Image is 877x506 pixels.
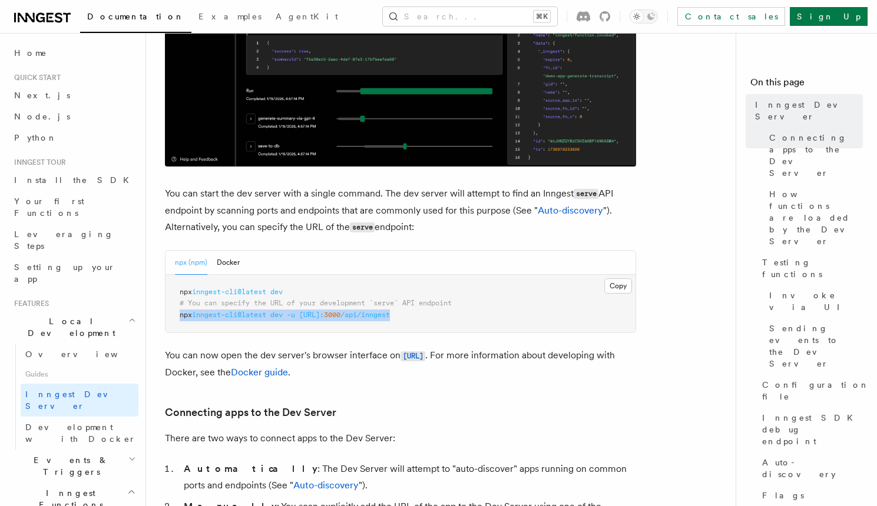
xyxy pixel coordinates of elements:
[180,311,192,319] span: npx
[534,11,550,22] kbd: ⌘K
[14,47,47,59] span: Home
[757,452,863,485] a: Auto-discovery
[769,289,863,313] span: Invoke via UI
[269,4,345,32] a: AgentKit
[192,288,266,296] span: inngest-cli@latest
[9,315,128,339] span: Local Development
[765,285,863,318] a: Invoke via UI
[293,480,359,491] a: Auto-discovery
[9,299,49,308] span: Features
[25,349,147,359] span: Overview
[9,191,138,224] a: Your first Functions
[538,205,603,216] a: Auto-discovery
[180,461,636,494] li: : The Dev Server will attempt to "auto-discover" apps running on common ports and endpoints (See ...
[14,197,84,218] span: Your first Functions
[9,454,128,478] span: Events & Triggers
[765,127,863,184] a: Connecting apps to the Dev Server
[757,485,863,506] a: Flags
[165,185,636,236] p: You can start the dev server with a single command. The dev server will attempt to find an Innges...
[340,311,390,319] span: /api/inngest
[9,127,138,148] a: Python
[757,407,863,452] a: Inngest SDK debug endpoint
[790,7,868,26] a: Sign Up
[769,188,863,247] span: How functions are loaded by the Dev Server
[677,7,785,26] a: Contact sales
[762,412,863,447] span: Inngest SDK debug endpoint
[762,457,863,480] span: Auto-discovery
[9,73,61,82] span: Quick start
[14,175,136,185] span: Install the SDK
[324,311,340,319] span: 3000
[750,75,863,94] h4: On this page
[765,184,863,252] a: How functions are loaded by the Dev Server
[762,257,863,280] span: Testing functions
[287,311,295,319] span: -u
[755,99,863,122] span: Inngest Dev Server
[762,490,804,501] span: Flags
[217,251,240,275] button: Docker
[769,132,863,179] span: Connecting apps to the Dev Server
[9,450,138,482] button: Events & Triggers
[25,390,126,411] span: Inngest Dev Server
[21,417,138,450] a: Development with Docker
[25,422,136,444] span: Development with Docker
[21,365,138,384] span: Guides
[630,9,658,24] button: Toggle dark mode
[198,12,262,21] span: Examples
[270,288,283,296] span: dev
[604,278,632,294] button: Copy
[401,349,425,361] a: [URL]
[9,257,138,289] a: Setting up your app
[9,169,138,191] a: Install the SDK
[401,351,425,361] code: [URL]
[9,42,138,64] a: Home
[757,374,863,407] a: Configuration file
[9,224,138,257] a: Leveraging Steps
[87,12,184,21] span: Documentation
[762,379,869,402] span: Configuration file
[14,112,70,121] span: Node.js
[191,4,269,32] a: Examples
[270,311,283,319] span: dev
[14,133,57,142] span: Python
[9,85,138,106] a: Next.js
[9,158,66,167] span: Inngest tour
[21,344,138,365] a: Overview
[350,222,375,232] code: serve
[9,106,138,127] a: Node.js
[14,229,114,251] span: Leveraging Steps
[299,311,324,319] span: [URL]:
[757,252,863,285] a: Testing functions
[231,367,288,378] a: Docker guide
[180,299,452,307] span: # You can specify the URL of your development `serve` API endpoint
[769,322,863,369] span: Sending events to the Dev Server
[184,463,317,474] strong: Automatically
[750,94,863,127] a: Inngest Dev Server
[21,384,138,417] a: Inngest Dev Server
[276,12,338,21] span: AgentKit
[14,262,115,284] span: Setting up your app
[180,288,192,296] span: npx
[9,344,138,450] div: Local Development
[14,91,70,100] span: Next.js
[165,347,636,381] p: You can now open the dev server's browser interface on . For more information about developing wi...
[80,4,191,33] a: Documentation
[192,311,266,319] span: inngest-cli@latest
[383,7,557,26] button: Search...⌘K
[765,318,863,374] a: Sending events to the Dev Server
[165,404,336,421] a: Connecting apps to the Dev Server
[175,251,207,275] button: npx (npm)
[9,311,138,344] button: Local Development
[574,189,598,199] code: serve
[165,430,636,447] p: There are two ways to connect apps to the Dev Server:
